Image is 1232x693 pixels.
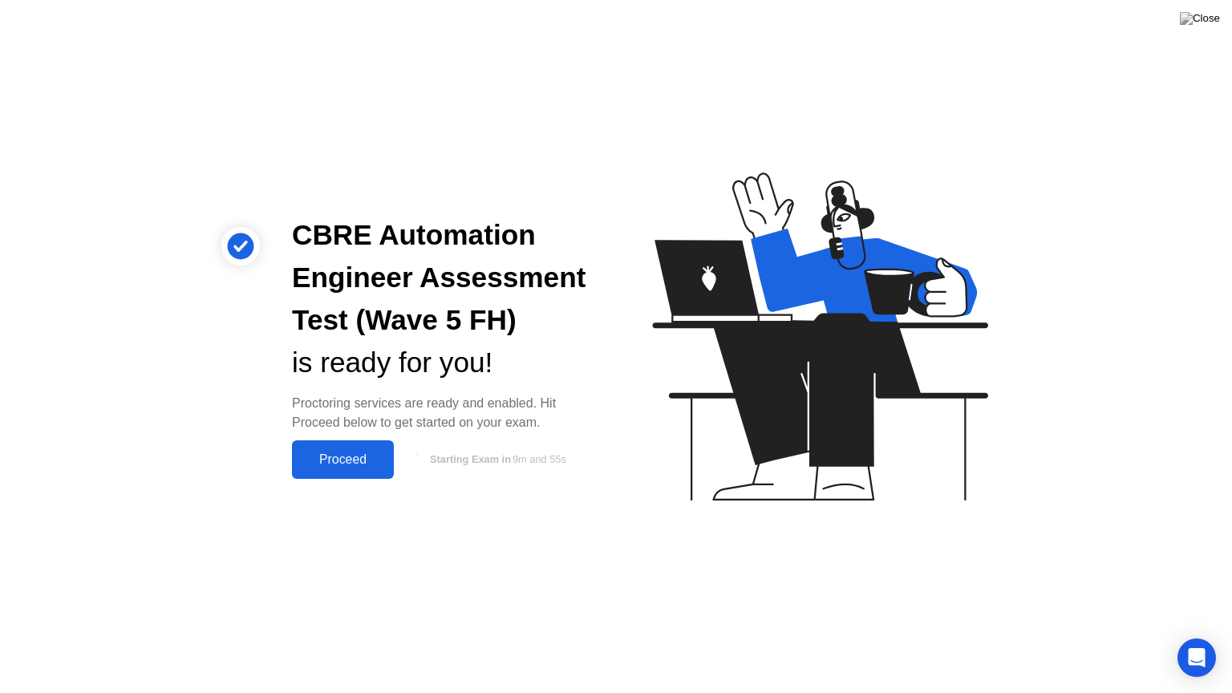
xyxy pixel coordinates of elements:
span: 9m and 55s [513,453,566,465]
div: Proceed [297,452,389,467]
div: Proctoring services are ready and enabled. Hit Proceed below to get started on your exam. [292,394,590,432]
img: Close [1180,12,1220,25]
div: is ready for you! [292,342,590,384]
button: Proceed [292,440,394,479]
div: CBRE Automation Engineer Assessment Test (Wave 5 FH) [292,214,590,341]
button: Starting Exam in9m and 55s [402,444,590,475]
div: Open Intercom Messenger [1177,638,1216,677]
